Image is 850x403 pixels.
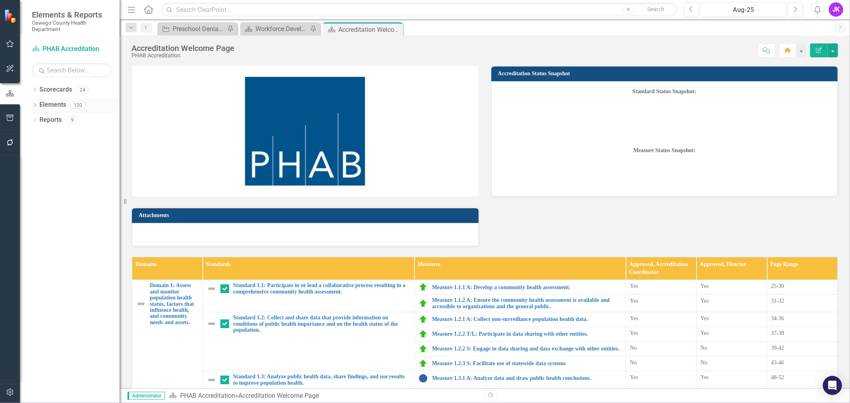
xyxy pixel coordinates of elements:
td: Double-Click to Edit Right Click for Context Menu [414,371,626,386]
td: Double-Click to Edit Right Click for Context Menu [414,342,626,356]
span: Yes [630,283,638,289]
img: No Information [418,374,428,383]
td: Double-Click to Edit [767,371,838,386]
a: Standard 1.1: Participate in or lead a collaborative process resulting in a comprehensive communi... [233,282,410,295]
a: Measure 1.2.1 A: Collect non-surveillance population health data. [432,316,622,322]
a: Workforce Development Plan [242,24,308,34]
div: Preschool Denials- Non-Affiliated Providers [173,24,225,34]
span: 34-36 [771,315,784,321]
span: Elements & Reports [32,10,112,20]
small: Oswego County Health Department [32,20,112,33]
span: Yes [701,298,709,304]
span: 37-38 [771,330,784,336]
span: No [630,360,637,366]
span: 39-42 [771,345,784,351]
span: Yes [701,283,709,289]
div: 24 [76,86,89,93]
td: Double-Click to Edit [697,295,767,312]
img: On Target [418,282,428,292]
input: Search Below... [32,63,112,77]
a: Standard 1.2: Collect and share data that provide information on conditions of public health impo... [233,315,410,333]
a: Preschool Denials- Non-Affiliated Providers [159,24,225,34]
a: Measure 1.2.3 S: Facilitate use of statewide data systems [432,360,622,366]
td: Double-Click to Edit [767,280,838,295]
div: Workforce Development Plan [255,24,308,34]
span: Yes [630,374,638,380]
td: Double-Click to Edit [767,312,838,327]
div: Accreditation Welcome Page [338,25,401,35]
a: PHAB Accreditation [180,392,235,399]
span: Search [647,6,664,12]
a: Domain 1: Assess and monitor population health status, factors that influence health, and communi... [150,282,198,325]
input: Search ClearPoint... [161,3,678,17]
img: Not Defined [207,375,216,385]
span: Yes [630,298,638,304]
td: Double-Click to Edit [697,327,767,342]
div: Open Intercom Messenger [823,376,842,395]
td: Double-Click to Edit Right Click for Context Menu [414,312,626,327]
div: Aug-25 [704,5,783,15]
a: Measure 1.2.2 S: Engage in data sharing and data exchange with other entities. [432,346,622,352]
span: Administrator [128,392,165,400]
div: » [169,391,479,401]
td: Double-Click to Edit [626,295,697,312]
td: Double-Click to Edit Right Click for Context Menu [203,312,414,371]
img: On Target [418,329,428,339]
span: Yes [630,315,638,321]
td: Double-Click to Edit [697,280,767,295]
span: No [701,360,707,366]
span: 43-46 [771,360,784,366]
td: Double-Click to Edit Right Click for Context Menu [203,280,414,312]
h3: Accreditation Status Snapshot [498,70,834,76]
a: Measure 1.1.2 A: Ensure the community health assessment is available and accessible to organizati... [432,297,622,309]
img: On Target [418,344,428,354]
td: Double-Click to Edit [767,295,838,312]
div: 9 [66,117,79,123]
a: Elements [39,100,66,110]
a: PHAB Accreditation [32,45,112,54]
div: 120 [70,102,86,108]
td: Double-Click to Edit Right Click for Context Menu [414,356,626,371]
td: Double-Click to Edit [767,327,838,342]
span: 48-52 [771,374,784,380]
td: Double-Click to Edit [697,342,767,356]
div: Accreditation Welcome Page [238,392,319,399]
td: Double-Click to Edit [767,356,838,371]
img: On Target [418,299,428,308]
h3: Attachments [139,212,475,218]
img: On Target [418,315,428,324]
td: Double-Click to Edit [626,371,697,386]
img: Not Defined [136,299,146,309]
a: Reports [39,115,62,125]
a: Measure 1.2.2 T/L: Participate in data sharing with other entities. [432,331,622,337]
span: No [701,345,707,351]
td: Double-Click to Edit [626,356,697,371]
td: Double-Click to Edit [767,342,838,356]
td: Double-Click to Edit Right Click for Context Menu [414,295,626,312]
span: No [630,345,637,351]
td: Double-Click to Edit [626,280,697,295]
div: PHAB Accreditation [132,53,234,59]
td: Double-Click to Edit [697,371,767,386]
a: Measure 1.3.1 A: Analyze data and draw public health conclusions. [432,375,622,381]
strong: Measure Status Snapshot: [633,147,695,153]
span: 25-30 [771,283,784,289]
span: Yes [701,315,709,321]
span: Yes [701,330,709,336]
td: Double-Click to Edit [697,356,767,371]
img: On Target [418,359,428,368]
img: ClearPoint Strategy [4,9,18,23]
span: Standard Status Snapshot: [632,88,696,94]
td: Double-Click to Edit Right Click for Context Menu [414,280,626,295]
img: APrrvwVyTf3yAAAAAElFTkSuQmCC [245,77,365,186]
button: Aug-25 [701,2,786,17]
td: Double-Click to Edit [626,312,697,327]
button: JK [829,2,843,17]
img: Not Defined [207,284,216,293]
td: Double-Click to Edit [626,342,697,356]
span: 31-32 [771,298,784,304]
td: Double-Click to Edit Right Click for Context Menu [414,327,626,342]
span: Yes [701,374,709,380]
td: Double-Click to Edit [626,327,697,342]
